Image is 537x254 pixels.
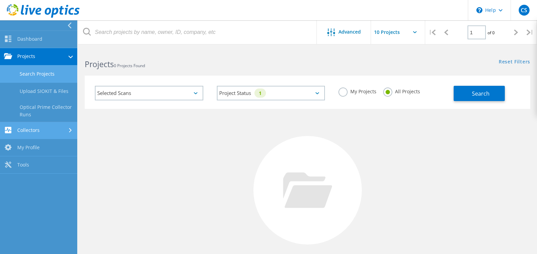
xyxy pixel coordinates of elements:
[254,89,266,98] div: 1
[338,87,376,94] label: My Projects
[523,20,537,44] div: |
[425,20,439,44] div: |
[78,20,317,44] input: Search projects by name, owner, ID, company, etc
[95,86,203,100] div: Selected Scans
[114,63,145,69] span: 0 Projects Found
[472,90,490,97] span: Search
[85,59,114,70] b: Projects
[217,86,325,100] div: Project Status
[499,59,530,65] a: Reset Filters
[488,30,495,36] span: of 0
[338,30,361,34] span: Advanced
[383,87,420,94] label: All Projects
[521,7,527,13] span: CS
[7,14,80,19] a: Live Optics Dashboard
[454,86,505,101] button: Search
[476,7,482,13] svg: \n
